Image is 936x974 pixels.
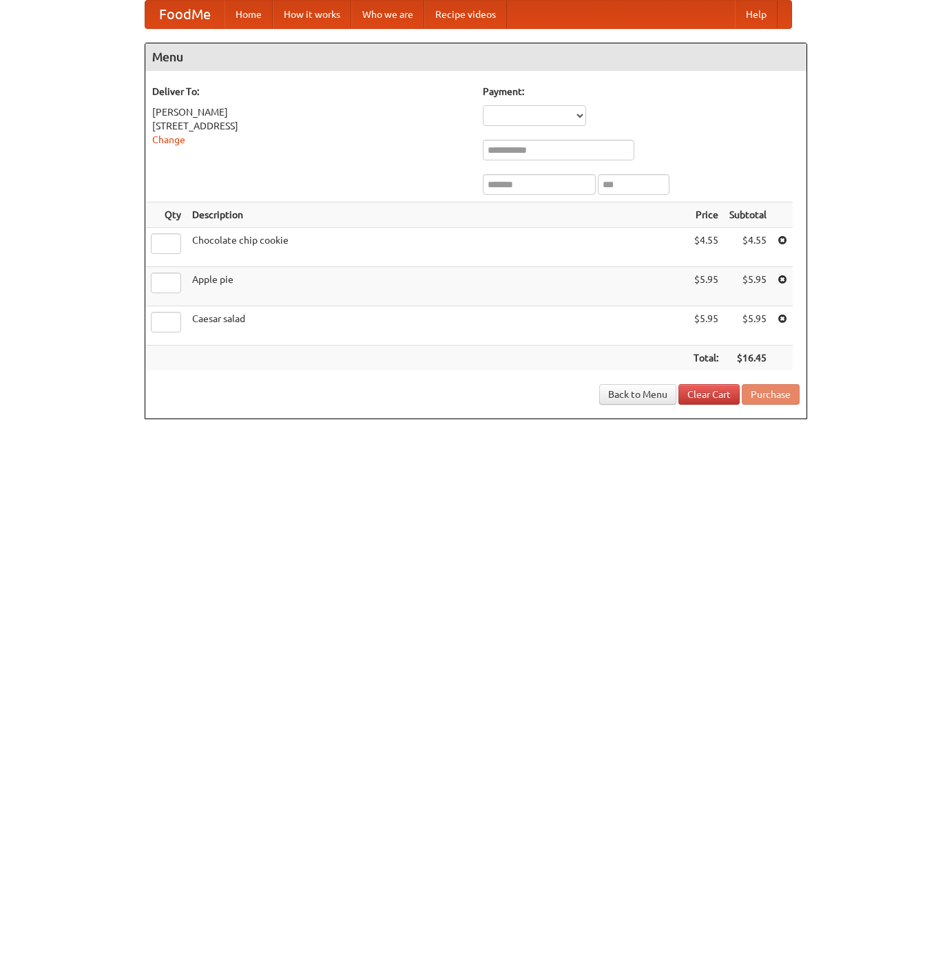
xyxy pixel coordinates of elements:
[599,384,676,405] a: Back to Menu
[273,1,351,28] a: How it works
[152,85,469,98] h5: Deliver To:
[724,267,772,306] td: $5.95
[145,202,187,228] th: Qty
[688,202,724,228] th: Price
[152,119,469,133] div: [STREET_ADDRESS]
[145,1,225,28] a: FoodMe
[688,306,724,346] td: $5.95
[688,346,724,371] th: Total:
[688,228,724,267] td: $4.55
[724,306,772,346] td: $5.95
[152,105,469,119] div: [PERSON_NAME]
[678,384,740,405] a: Clear Cart
[187,202,688,228] th: Description
[424,1,507,28] a: Recipe videos
[152,134,185,145] a: Change
[742,384,800,405] button: Purchase
[483,85,800,98] h5: Payment:
[187,306,688,346] td: Caesar salad
[225,1,273,28] a: Home
[724,346,772,371] th: $16.45
[351,1,424,28] a: Who we are
[187,267,688,306] td: Apple pie
[187,228,688,267] td: Chocolate chip cookie
[145,43,807,71] h4: Menu
[724,202,772,228] th: Subtotal
[724,228,772,267] td: $4.55
[735,1,778,28] a: Help
[688,267,724,306] td: $5.95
